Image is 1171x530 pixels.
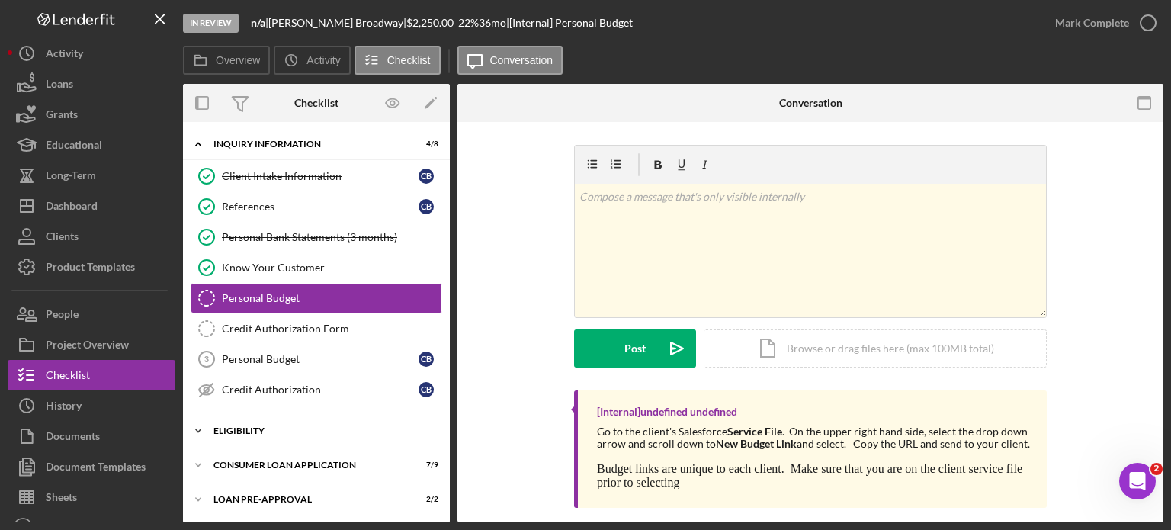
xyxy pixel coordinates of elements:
div: C B [419,199,434,214]
button: Loans [8,69,175,99]
button: Conversation [457,46,563,75]
div: [Internal] undefined undefined [597,406,737,418]
button: Document Templates [8,451,175,482]
div: Long-Term [46,160,96,194]
button: Checklist [355,46,441,75]
a: Know Your Customer [191,252,442,283]
div: 7 / 9 [411,461,438,470]
div: C B [419,352,434,367]
button: Mark Complete [1040,8,1163,38]
button: Post [574,329,696,368]
div: Eligibility [213,426,431,435]
div: History [46,390,82,425]
div: Clients [46,221,79,255]
div: Know Your Customer [222,262,441,274]
div: | [251,17,268,29]
button: Sheets [8,482,175,512]
div: 4 / 8 [411,140,438,149]
div: [PERSON_NAME] Broadway | [268,17,406,29]
a: Client Intake InformationCB [191,161,442,191]
a: Personal Bank Statements (3 months) [191,222,442,252]
div: Dashboard [46,191,98,225]
div: Loans [46,69,73,103]
div: Document Templates [46,451,146,486]
div: 36 mo [479,17,506,29]
div: Project Overview [46,329,129,364]
div: C B [419,169,434,184]
div: Post [624,329,646,368]
span: Budget links are unique to each client. Make sure that you are on the client service file prior t... [597,462,1022,488]
div: 22 % [458,17,479,29]
div: Personal Budget [222,292,441,304]
div: Product Templates [46,252,135,286]
button: Educational [8,130,175,160]
div: 2 / 2 [411,495,438,504]
div: Client Intake Information [222,170,419,182]
div: Go to the client's Salesforce . On the upper right hand side, select the drop down arrow and scro... [597,426,1031,450]
button: Product Templates [8,252,175,282]
div: Personal Budget [222,353,419,365]
div: Credit Authorization [222,384,419,396]
div: Grants [46,99,78,133]
button: Project Overview [8,329,175,360]
label: Checklist [387,54,431,66]
div: People [46,299,79,333]
div: Credit Authorization Form [222,323,441,335]
label: Conversation [490,54,553,66]
button: People [8,299,175,329]
iframe: Intercom live chat [1119,463,1156,499]
a: 3Personal BudgetCB [191,344,442,374]
div: References [222,201,419,213]
strong: Service File [727,425,782,438]
label: Activity [306,54,340,66]
div: Checklist [294,97,338,109]
button: Clients [8,221,175,252]
div: Mark Complete [1055,8,1129,38]
a: Credit AuthorizationCB [191,374,442,405]
div: Inquiry Information [213,140,400,149]
a: Personal Budget [191,283,442,313]
strong: New Budget Link [716,437,797,450]
div: Loan Pre-Approval [213,495,400,504]
div: In Review [183,14,239,33]
b: n/a [251,16,265,29]
div: Checklist [46,360,90,394]
button: Long-Term [8,160,175,191]
button: History [8,390,175,421]
div: Personal Bank Statements (3 months) [222,231,441,243]
div: Documents [46,421,100,455]
button: Grants [8,99,175,130]
div: Educational [46,130,102,164]
button: Activity [274,46,350,75]
a: Credit Authorization Form [191,313,442,344]
a: ReferencesCB [191,191,442,222]
div: C B [419,382,434,397]
button: Checklist [8,360,175,390]
div: | [Internal] Personal Budget [506,17,633,29]
span: 2 [1150,463,1163,475]
tspan: 3 [204,355,209,364]
label: Overview [216,54,260,66]
button: Overview [183,46,270,75]
button: Activity [8,38,175,69]
div: Conversation [779,97,842,109]
button: Dashboard [8,191,175,221]
button: Documents [8,421,175,451]
div: Consumer Loan Application [213,461,400,470]
div: $2,250.00 [406,17,458,29]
